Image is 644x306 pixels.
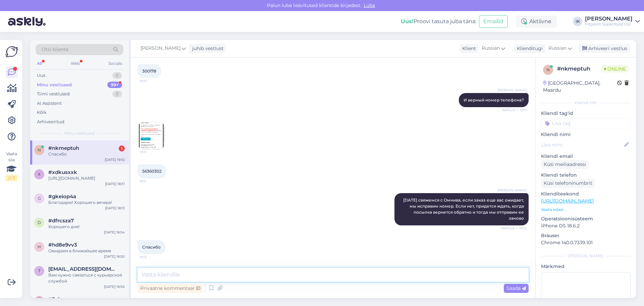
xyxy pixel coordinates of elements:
div: Спасибо [48,151,125,157]
p: Brauser [541,232,631,239]
div: 0 [112,72,122,79]
div: 2 / 3 [5,175,17,181]
p: Kliendi tag'id [541,110,631,117]
div: Proovi tasuta juba täna: [401,17,476,26]
div: [URL][DOMAIN_NAME] [48,175,125,181]
a: [URL][DOMAIN_NAME] [541,198,594,204]
div: juhib vestlust [190,45,224,52]
span: И верный номер телефона? [464,97,524,102]
div: 0 [112,91,122,97]
div: Arhiveeritud [37,119,64,125]
span: Nähtud ✓ 19:13 [501,226,527,231]
span: 56360302 [142,169,162,174]
span: 19:13 [140,255,165,260]
p: Märkmed [541,263,631,270]
div: Küsi telefoninumbrit [541,179,595,188]
span: [DATE] свяжемся с Омнива, если заказ еще вас ожидает, мы исправим номер. Если нет, придется ждать... [403,198,525,221]
div: Вам нужно связаться с курьерской службой [48,272,125,284]
span: #gkeiop4a [48,193,76,200]
div: [DATE] 16:50 [104,284,125,289]
p: Kliendi email [541,153,631,160]
div: Kliendi info [541,100,631,106]
div: [PERSON_NAME] [585,16,633,21]
div: [DATE] 19:10 [105,157,125,162]
input: Lisa tag [541,118,631,128]
div: Fitpoint Superfood OÜ [585,21,633,27]
span: 19:11 [140,179,165,184]
div: 1 [119,145,125,151]
span: 19:11 [140,149,165,155]
span: Nähtud ✓ 19:11 [501,107,527,113]
span: Online [601,65,629,73]
span: [PERSON_NAME] [498,88,527,93]
div: Kõik [37,109,47,116]
p: Kliendi nimi [541,131,631,138]
span: #nkmeptuh [48,145,79,151]
input: Lisa nimi [541,141,623,148]
div: AI Assistent [37,100,62,107]
span: n [38,147,41,152]
img: Attachment [138,122,165,149]
span: [PERSON_NAME] [141,45,180,52]
div: 99+ [107,82,122,88]
span: Otsi kliente [42,46,68,53]
div: Aktiivne [516,15,557,28]
div: Благодарю! Хорошего вечера! [48,200,125,206]
div: Uus [37,72,45,79]
span: n [546,67,550,72]
p: Vaata edasi ... [541,207,631,213]
div: Vaata siia [5,151,17,181]
div: Arhiveeri vestlus [578,44,630,53]
span: Russian [548,45,567,52]
b: Uus! [401,18,414,25]
div: Minu vestlused [37,82,72,88]
div: Privaatne kommentaar [138,284,203,293]
span: [PERSON_NAME] [498,188,527,193]
span: 19:10 [140,79,165,84]
span: #3vhqccpq [48,296,77,302]
div: Хорошего дня! [48,224,125,230]
div: Web [69,59,81,68]
span: Luba [362,2,377,8]
p: Operatsioonisüsteem [541,215,631,222]
span: Russian [482,45,500,52]
span: x [38,172,41,177]
span: h [38,244,41,249]
div: Ожидаем в ближайшее время [48,248,125,254]
span: Спасибо [142,245,161,250]
span: Minu vestlused [64,130,95,136]
span: taimo.koser@gmail.com [48,266,118,272]
span: g [38,196,41,201]
div: Klient [460,45,476,52]
span: #hd8e9vv3 [48,242,77,248]
div: Klienditugi [514,45,543,52]
div: IK [573,17,582,26]
p: iPhone OS 18.6.2 [541,222,631,229]
span: #xdkusxxk [48,169,77,175]
div: [DATE] 18:31 [105,181,125,186]
div: [GEOGRAPHIC_DATA], Maardu [543,80,617,94]
div: Küsi meiliaadressi [541,160,589,169]
p: Chrome 140.0.7339.101 [541,239,631,246]
p: Kliendi telefon [541,172,631,179]
p: Klienditeekond [541,190,631,198]
span: Saada [506,285,526,291]
div: Socials [107,59,123,68]
div: # nkmeptuh [557,65,601,73]
div: All [36,59,43,68]
div: [DATE] 16:50 [104,254,125,259]
div: Tiimi vestlused [37,91,70,97]
div: [DATE] 16:54 [104,230,125,235]
img: Askly Logo [5,45,18,58]
div: [PERSON_NAME] [541,253,631,259]
a: [PERSON_NAME]Fitpoint Superfood OÜ [585,16,640,27]
button: Emailid [479,15,508,28]
span: d [38,220,41,225]
span: #dfrcsza7 [48,218,74,224]
span: t [38,268,41,273]
span: 300178 [142,69,156,74]
div: [DATE] 18:13 [105,206,125,211]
